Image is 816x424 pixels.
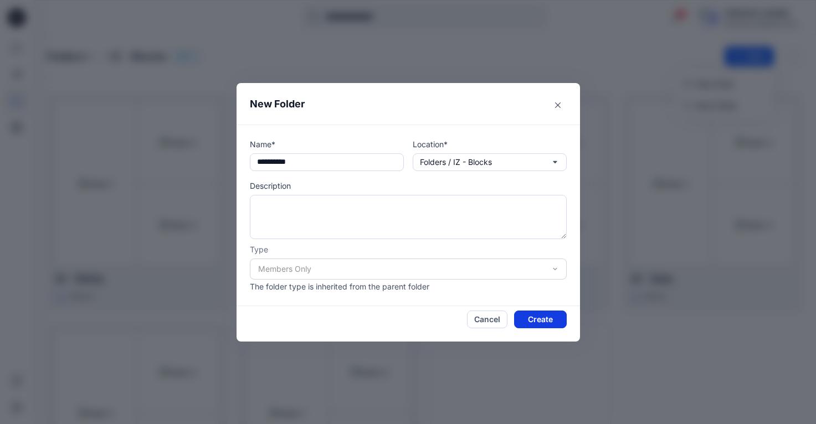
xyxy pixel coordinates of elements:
p: Type [250,244,567,255]
p: The folder type is inherited from the parent folder [250,281,567,292]
p: Description [250,180,567,192]
p: Location* [413,138,567,150]
button: Folders / IZ - Blocks [413,153,567,171]
p: Folders / IZ - Blocks [420,156,492,168]
p: Name* [250,138,404,150]
button: Create [514,311,567,328]
button: Close [549,96,567,114]
button: Cancel [467,311,507,328]
header: New Folder [237,83,580,125]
